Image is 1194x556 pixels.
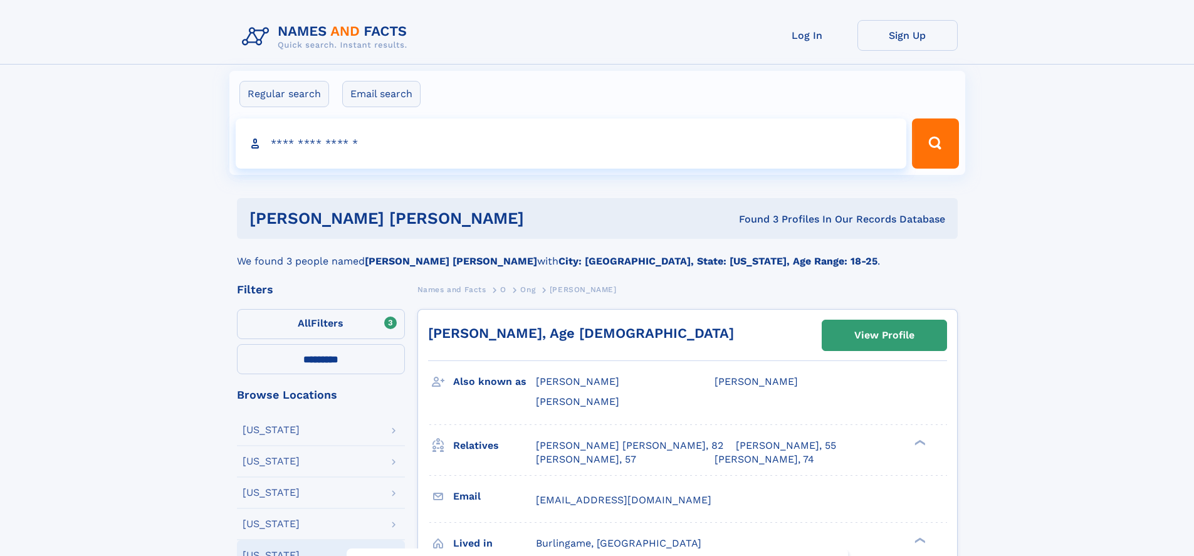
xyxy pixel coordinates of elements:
[857,20,958,51] a: Sign Up
[911,536,926,544] div: ❯
[453,371,536,392] h3: Also known as
[500,285,506,294] span: O
[911,438,926,446] div: ❯
[631,212,945,226] div: Found 3 Profiles In Our Records Database
[536,439,723,453] a: [PERSON_NAME] [PERSON_NAME], 82
[536,396,619,407] span: [PERSON_NAME]
[237,284,405,295] div: Filters
[249,211,632,226] h1: [PERSON_NAME] [PERSON_NAME]
[536,375,619,387] span: [PERSON_NAME]
[854,321,914,350] div: View Profile
[453,435,536,456] h3: Relatives
[365,255,537,267] b: [PERSON_NAME] [PERSON_NAME]
[243,425,300,435] div: [US_STATE]
[236,118,907,169] input: search input
[237,389,405,401] div: Browse Locations
[715,375,798,387] span: [PERSON_NAME]
[453,533,536,554] h3: Lived in
[237,20,417,54] img: Logo Names and Facts
[500,281,506,297] a: O
[536,453,636,466] a: [PERSON_NAME], 57
[520,281,535,297] a: Ong
[715,453,814,466] a: [PERSON_NAME], 74
[550,285,617,294] span: [PERSON_NAME]
[237,309,405,339] label: Filters
[243,488,300,498] div: [US_STATE]
[298,317,311,329] span: All
[558,255,877,267] b: City: [GEOGRAPHIC_DATA], State: [US_STATE], Age Range: 18-25
[239,81,329,107] label: Regular search
[822,320,946,350] a: View Profile
[912,118,958,169] button: Search Button
[243,456,300,466] div: [US_STATE]
[520,285,535,294] span: Ong
[243,519,300,529] div: [US_STATE]
[757,20,857,51] a: Log In
[417,281,486,297] a: Names and Facts
[237,239,958,269] div: We found 3 people named with .
[536,537,701,549] span: Burlingame, [GEOGRAPHIC_DATA]
[736,439,836,453] a: [PERSON_NAME], 55
[453,486,536,507] h3: Email
[342,81,421,107] label: Email search
[428,325,734,341] a: [PERSON_NAME], Age [DEMOGRAPHIC_DATA]
[536,494,711,506] span: [EMAIL_ADDRESS][DOMAIN_NAME]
